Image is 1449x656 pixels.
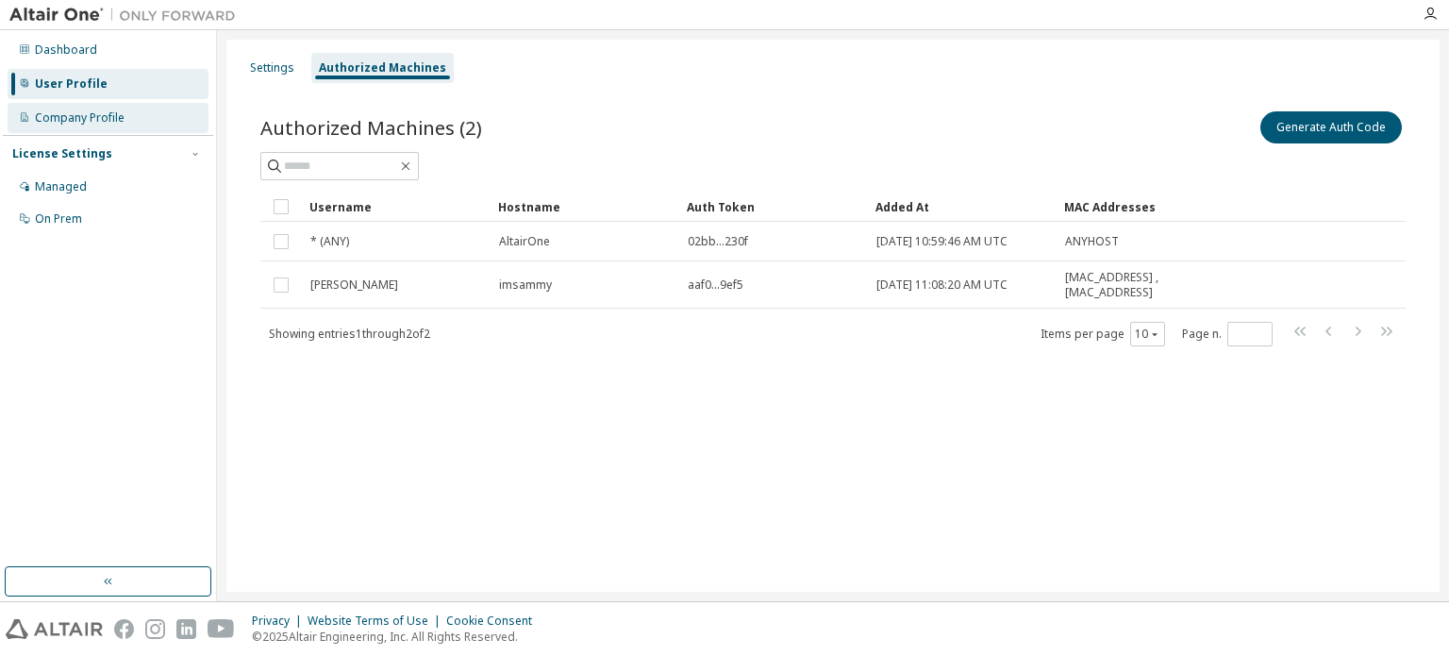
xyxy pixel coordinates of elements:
span: Showing entries 1 through 2 of 2 [269,326,430,342]
div: Cookie Consent [446,614,543,629]
div: Managed [35,179,87,194]
span: imsammy [499,278,552,293]
img: facebook.svg [114,619,134,639]
button: 10 [1135,327,1160,342]
span: [DATE] 11:08:20 AM UTC [876,278,1008,293]
div: Company Profile [35,110,125,126]
div: Privacy [252,614,308,629]
div: MAC Addresses [1064,192,1207,222]
button: Generate Auth Code [1260,111,1402,143]
img: Altair One [9,6,245,25]
div: Dashboard [35,42,97,58]
div: Auth Token [687,192,860,222]
span: [PERSON_NAME] [310,278,398,293]
span: [MAC_ADDRESS] , [MAC_ADDRESS] [1065,270,1207,300]
div: User Profile [35,76,108,92]
div: Settings [250,60,294,76]
div: Hostname [498,192,672,222]
img: linkedin.svg [176,619,196,639]
span: ANYHOST [1065,234,1119,249]
div: On Prem [35,211,82,227]
span: * (ANY) [310,234,349,249]
img: altair_logo.svg [6,619,103,639]
span: aaf0...9ef5 [688,278,743,293]
div: Authorized Machines [319,60,446,76]
div: License Settings [12,146,112,161]
img: youtube.svg [208,619,235,639]
span: Items per page [1041,322,1165,346]
span: AltairOne [499,234,550,249]
div: Website Terms of Use [308,614,446,629]
div: Added At [875,192,1049,222]
div: Username [309,192,483,222]
span: 02bb...230f [688,234,748,249]
span: Authorized Machines (2) [260,114,482,141]
img: instagram.svg [145,619,165,639]
span: Page n. [1182,322,1273,346]
span: [DATE] 10:59:46 AM UTC [876,234,1008,249]
p: © 2025 Altair Engineering, Inc. All Rights Reserved. [252,629,543,645]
